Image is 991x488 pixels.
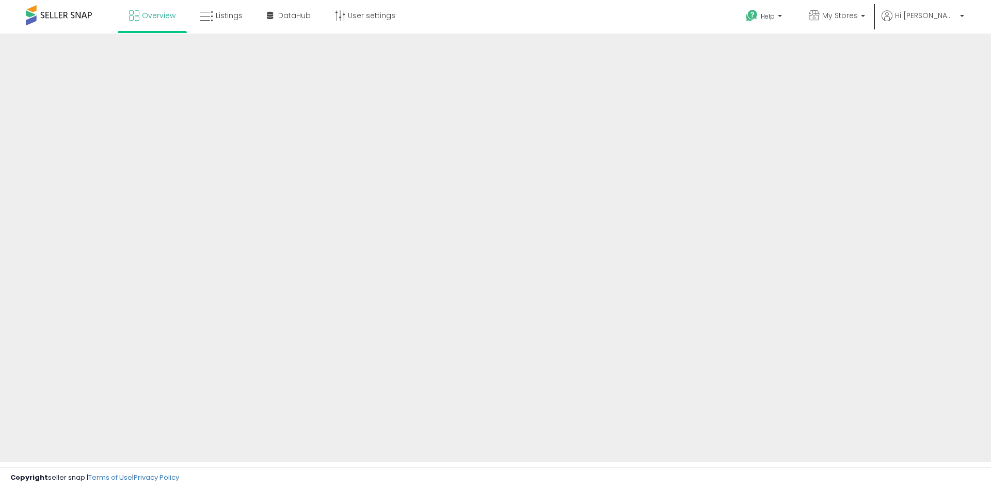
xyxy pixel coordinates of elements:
a: Hi [PERSON_NAME] [882,10,964,34]
i: Get Help [745,9,758,22]
span: DataHub [278,10,311,21]
span: Help [761,12,775,21]
span: My Stores [822,10,858,21]
span: Hi [PERSON_NAME] [895,10,957,21]
a: Help [738,2,792,34]
span: Listings [216,10,243,21]
span: Overview [142,10,175,21]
